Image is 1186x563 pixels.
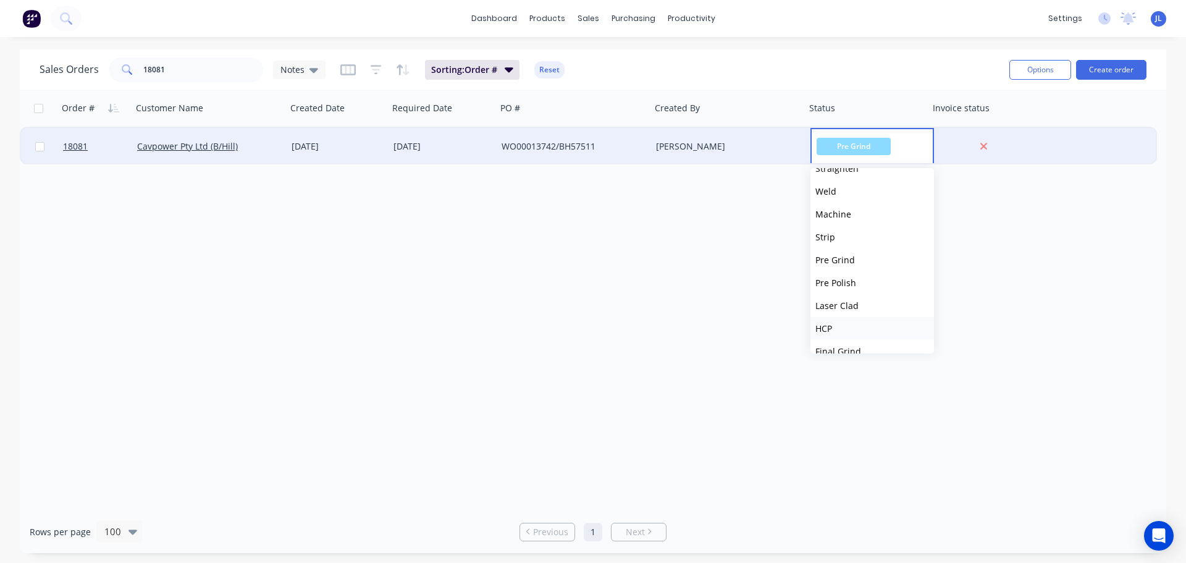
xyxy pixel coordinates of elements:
[520,526,574,538] a: Previous page
[280,63,305,76] span: Notes
[523,9,571,28] div: products
[500,102,520,114] div: PO #
[933,102,990,114] div: Invoice status
[465,9,523,28] a: dashboard
[534,61,565,78] button: Reset
[810,203,934,226] button: Machine
[810,271,934,294] button: Pre Polish
[815,254,855,266] span: Pre Grind
[1144,521,1174,551] div: Open Intercom Messenger
[1155,13,1162,24] span: JL
[810,294,934,317] button: Laser Clad
[584,523,602,541] a: Page 1 is your current page
[40,64,99,75] h1: Sales Orders
[1076,60,1146,80] button: Create order
[815,163,859,174] span: Straighten
[815,185,836,197] span: Weld
[810,157,934,180] button: Straighten
[515,523,671,541] ul: Pagination
[290,102,345,114] div: Created Date
[810,340,934,363] button: Final Grind
[30,526,91,538] span: Rows per page
[810,226,934,248] button: Strip
[136,102,203,114] div: Customer Name
[626,526,645,538] span: Next
[62,102,95,114] div: Order #
[1042,9,1088,28] div: settings
[22,9,41,28] img: Factory
[571,9,605,28] div: sales
[810,317,934,340] button: HCP
[815,323,832,334] span: HCP
[817,138,891,155] span: Pre Grind
[292,140,384,153] div: [DATE]
[63,140,88,153] span: 18081
[605,9,662,28] div: purchasing
[815,277,856,289] span: Pre Polish
[431,64,497,76] span: Sorting: Order #
[656,140,793,153] div: [PERSON_NAME]
[810,180,934,203] button: Weld
[502,140,639,153] div: WO00013742/BH57511
[1009,60,1071,80] button: Options
[810,248,934,271] button: Pre Grind
[655,102,700,114] div: Created By
[809,102,835,114] div: Status
[392,102,452,114] div: Required Date
[815,231,835,243] span: Strip
[143,57,264,82] input: Search...
[662,9,721,28] div: productivity
[612,526,666,538] a: Next page
[425,60,519,80] button: Sorting:Order #
[815,300,859,311] span: Laser Clad
[815,208,851,220] span: Machine
[815,345,861,357] span: Final Grind
[137,140,238,152] a: Cavpower Pty Ltd (B/Hill)
[393,140,492,153] div: [DATE]
[63,128,137,165] a: 18081
[533,526,568,538] span: Previous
